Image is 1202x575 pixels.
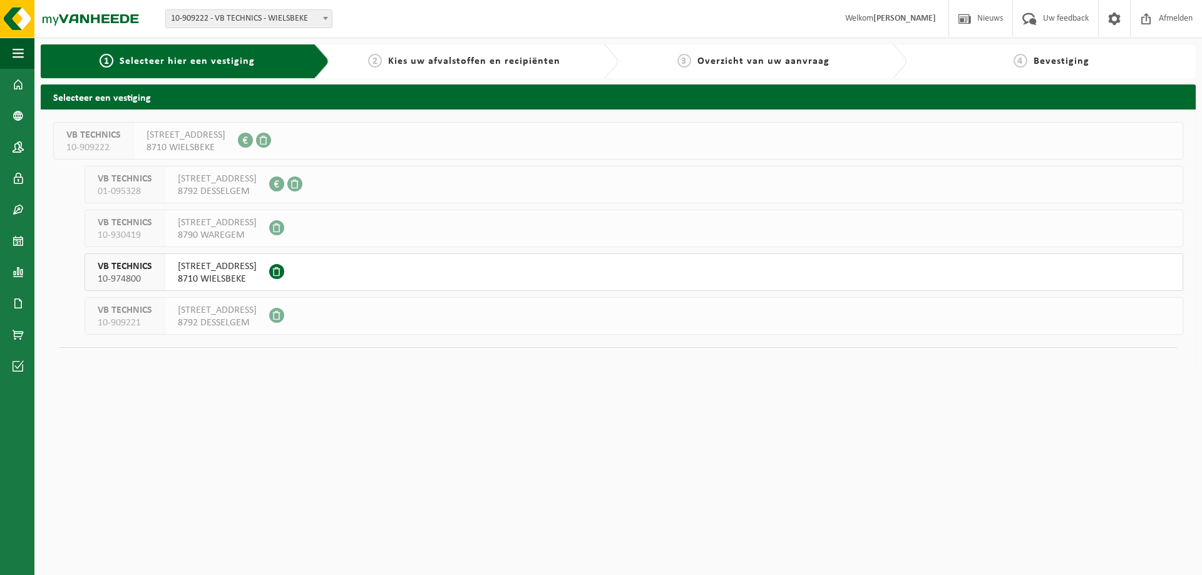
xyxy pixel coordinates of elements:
span: [STREET_ADDRESS] [178,304,257,317]
h2: Selecteer een vestiging [41,84,1196,109]
span: [STREET_ADDRESS] [178,260,257,273]
span: VB TECHNICS [66,129,121,141]
span: Selecteer hier een vestiging [120,56,255,66]
span: 8790 WAREGEM [178,229,257,242]
span: 1 [100,54,113,68]
span: 10-909222 - VB TECHNICS - WIELSBEKE [166,10,332,28]
span: 8710 WIELSBEKE [178,273,257,285]
span: 10-909222 - VB TECHNICS - WIELSBEKE [165,9,332,28]
span: [STREET_ADDRESS] [178,216,257,229]
span: VB TECHNICS [98,173,152,185]
span: Bevestiging [1034,56,1089,66]
span: 8792 DESSELGEM [178,185,257,198]
span: [STREET_ADDRESS] [146,129,225,141]
span: 8792 DESSELGEM [178,317,257,329]
span: 10-930419 [98,229,152,242]
span: VB TECHNICS [98,216,152,229]
span: VB TECHNICS [98,304,152,317]
span: 10-974800 [98,273,152,285]
span: 01-095328 [98,185,152,198]
span: 2 [368,54,382,68]
span: Kies uw afvalstoffen en recipiënten [388,56,560,66]
span: 3 [677,54,691,68]
span: [STREET_ADDRESS] [178,173,257,185]
span: VB TECHNICS [98,260,152,273]
span: 10-909221 [98,317,152,329]
span: Overzicht van uw aanvraag [697,56,830,66]
button: VB TECHNICS 10-974800 [STREET_ADDRESS]8710 WIELSBEKE [85,253,1183,291]
strong: [PERSON_NAME] [873,14,936,23]
span: 10-909222 [66,141,121,154]
span: 8710 WIELSBEKE [146,141,225,154]
span: 4 [1014,54,1027,68]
